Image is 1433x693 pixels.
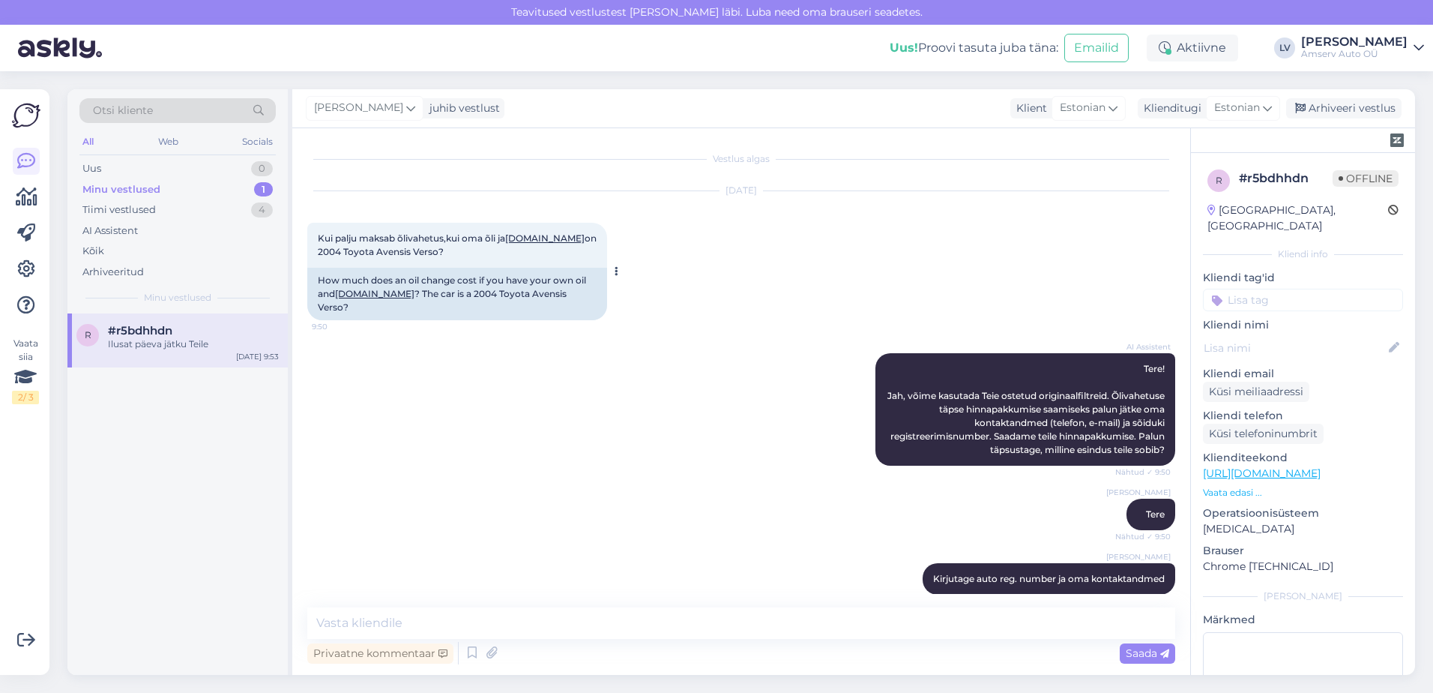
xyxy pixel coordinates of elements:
[251,161,273,176] div: 0
[1274,37,1295,58] div: LV
[1301,36,1424,60] a: [PERSON_NAME]Amserv Auto OÜ
[1203,505,1403,521] p: Operatsioonisüsteem
[307,643,453,664] div: Privaatne kommentaar
[1203,466,1321,480] a: [URL][DOMAIN_NAME]
[12,391,39,404] div: 2 / 3
[1203,612,1403,628] p: Märkmed
[82,265,144,280] div: Arhiveeritud
[1390,133,1404,147] img: zendesk
[1286,98,1402,118] div: Arhiveeri vestlus
[890,40,918,55] b: Uus!
[312,321,368,332] span: 9:50
[108,337,279,351] div: Ilusat päeva jätku Teile
[307,184,1175,197] div: [DATE]
[1333,170,1399,187] span: Offline
[82,182,160,197] div: Minu vestlused
[1203,450,1403,466] p: Klienditeekond
[1064,34,1129,62] button: Emailid
[1203,408,1403,424] p: Kliendi telefon
[505,232,585,244] a: [DOMAIN_NAME]
[254,182,273,197] div: 1
[1138,100,1201,116] div: Klienditugi
[1060,100,1105,116] span: Estonian
[1203,521,1403,537] p: [MEDICAL_DATA]
[1203,486,1403,499] p: Vaata edasi ...
[890,39,1058,57] div: Proovi tasuta juba täna:
[318,232,599,257] span: Kui palju maksab õlivahetus,kui oma õli ja on 2004 Toyota Avensis Verso?
[108,324,172,337] span: #r5bdhhdn
[933,573,1165,584] span: Kirjutage auto reg. number ja oma kontaktandmed
[887,363,1167,455] span: Tere! Jah, võime kasutada Teie ostetud originaalfiltreid. Õlivahetuse täpse hinnapakkumise saamis...
[1214,100,1260,116] span: Estonian
[144,291,211,304] span: Minu vestlused
[1114,531,1171,542] span: Nähtud ✓ 9:50
[1203,247,1403,261] div: Kliendi info
[1203,317,1403,333] p: Kliendi nimi
[1203,270,1403,286] p: Kliendi tag'id
[251,202,273,217] div: 4
[1301,36,1408,48] div: [PERSON_NAME]
[1203,589,1403,603] div: [PERSON_NAME]
[155,132,181,151] div: Web
[1146,508,1165,520] span: Tere
[79,132,97,151] div: All
[1301,48,1408,60] div: Amserv Auto OÜ
[423,100,500,116] div: juhib vestlust
[1203,289,1403,311] input: Lisa tag
[1106,487,1171,498] span: [PERSON_NAME]
[12,337,39,404] div: Vaata siia
[307,268,607,320] div: How much does an oil change cost if you have your own oil and ? The car is a 2004 Toyota Avensis ...
[1203,366,1403,382] p: Kliendi email
[1147,34,1238,61] div: Aktiivne
[82,202,156,217] div: Tiimi vestlused
[1216,175,1222,186] span: r
[85,329,91,340] span: r
[1114,341,1171,352] span: AI Assistent
[335,288,414,299] a: [DOMAIN_NAME]
[239,132,276,151] div: Socials
[1114,466,1171,478] span: Nähtud ✓ 9:50
[1010,100,1047,116] div: Klient
[82,244,104,259] div: Kõik
[314,100,403,116] span: [PERSON_NAME]
[1126,646,1169,660] span: Saada
[1204,340,1386,356] input: Lisa nimi
[82,161,101,176] div: Uus
[1239,169,1333,187] div: # r5bdhhdn
[1203,382,1309,402] div: Küsi meiliaadressi
[1106,551,1171,562] span: [PERSON_NAME]
[1203,559,1403,574] p: Chrome [TECHNICAL_ID]
[82,223,138,238] div: AI Assistent
[93,103,153,118] span: Otsi kliente
[1207,202,1388,234] div: [GEOGRAPHIC_DATA], [GEOGRAPHIC_DATA]
[1203,543,1403,559] p: Brauser
[307,152,1175,166] div: Vestlus algas
[236,351,279,362] div: [DATE] 9:53
[12,101,40,130] img: Askly Logo
[1203,424,1324,444] div: Küsi telefoninumbrit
